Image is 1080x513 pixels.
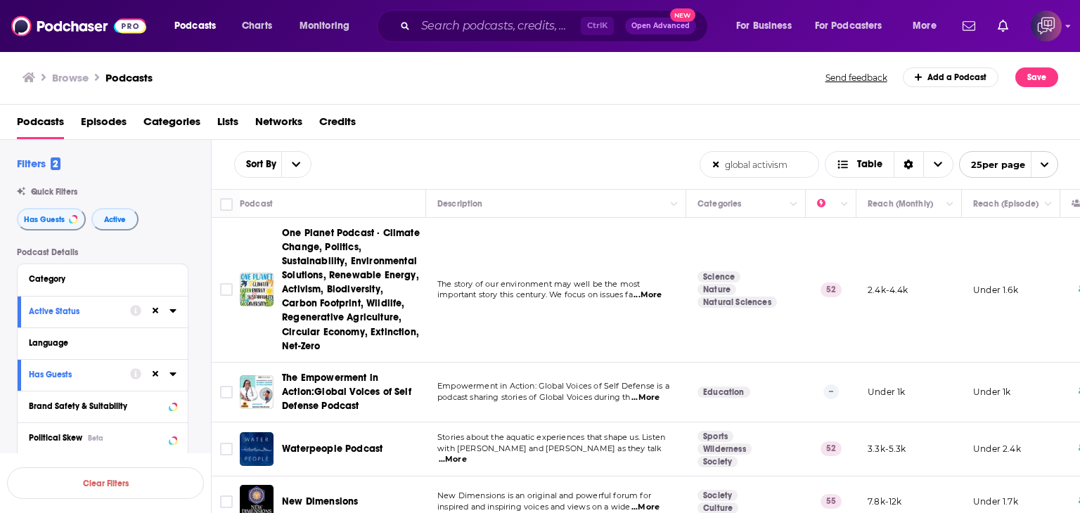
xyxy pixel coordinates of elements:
span: ...More [439,454,467,465]
p: 52 [821,441,842,455]
p: Under 1.7k [973,495,1018,507]
span: ...More [631,502,660,513]
p: Under 2.4k [973,443,1021,455]
span: Stories about the aquatic experiences that shape us. Listen [437,432,665,442]
a: Podcasts [17,110,64,139]
span: Active [104,216,126,223]
span: For Podcasters [815,16,882,36]
a: Categories [143,110,200,139]
a: Lists [217,110,238,139]
span: One Planet Podcast · Climate Change, Politics, Sustainability, Environmental Solutions, Renewable... [282,227,420,351]
div: Search podcasts, credits, & more... [390,10,721,42]
button: Has Guests [29,365,130,383]
img: One Planet Podcast · Climate Change, Politics, Sustainability, Environmental Solutions, Renewable... [240,273,274,306]
button: Column Actions [836,196,853,213]
button: Save [1015,67,1058,87]
span: Toggle select row [220,443,233,455]
a: Natural Sciences [697,297,777,308]
span: New [670,8,695,22]
span: New Dimensions [282,495,358,507]
button: open menu [806,15,903,37]
button: Column Actions [1040,196,1057,213]
a: Show notifications dropdown [957,14,981,38]
span: Ctrl K [581,17,614,35]
p: 3.3k-5.3k [868,443,906,455]
a: Nature [697,284,736,295]
div: Active Status [29,306,121,316]
button: Category [29,270,176,287]
h2: Choose List sort [234,151,311,178]
div: Podcast [240,195,273,212]
button: Column Actions [941,196,958,213]
img: The Empowerment in Action:Global Voices of Self Defense Podcast [240,375,274,409]
button: Choose View [825,151,953,178]
p: 2.4k-4.4k [868,284,908,296]
button: Column Actions [666,196,683,213]
div: Beta [88,434,103,443]
button: open menu [281,152,311,177]
p: 52 [821,283,842,297]
div: Sort Direction [894,152,923,177]
input: Search podcasts, credits, & more... [416,15,581,37]
button: Political SkewBeta [29,429,176,446]
span: Toggle select row [220,386,233,398]
button: open menu [235,160,281,169]
img: Podchaser - Follow, Share and Rate Podcasts [11,13,146,39]
span: Table [857,160,882,169]
a: Society [697,456,738,467]
span: important story this century. We focus on issues fa [437,290,633,299]
a: Podcasts [105,71,153,84]
button: open menu [290,15,368,37]
span: Quick Filters [31,187,77,197]
div: Reach (Monthly) [868,195,933,212]
a: Episodes [81,110,127,139]
a: Charts [233,15,281,37]
a: Waterpeople Podcast [282,442,382,456]
button: Open AdvancedNew [625,18,696,34]
button: Column Actions [785,196,802,213]
div: Category [29,274,167,284]
a: The Empowerment in Action:Global Voices of Self Defense Podcast [282,371,421,413]
span: 2 [51,157,60,170]
p: Under 1k [973,386,1010,398]
span: ...More [631,392,660,403]
button: Send feedback [821,72,892,84]
p: Podcast Details [17,247,188,257]
a: Society [697,490,738,501]
span: More [913,16,937,36]
a: New Dimensions [282,495,358,509]
p: Under 1.6k [973,284,1018,296]
span: The Empowerment in Action:Global Voices of Self Defense Podcast [282,372,411,412]
button: open menu [165,15,234,37]
span: Empowerment in Action: Global Voices of Self Defense is a [437,381,669,391]
button: open menu [903,15,954,37]
span: ...More [634,290,662,301]
span: Waterpeople Podcast [282,443,382,455]
span: Credits [319,110,356,139]
a: Networks [255,110,302,139]
div: Description [437,195,482,212]
button: Has Guests [17,208,86,230]
div: Language [29,338,167,348]
img: Waterpeople Podcast [240,432,274,466]
span: Open Advanced [631,22,690,30]
a: Brand Safety & Suitability [29,397,176,415]
a: Education [697,387,750,398]
button: Language [29,334,176,351]
span: 25 per page [960,154,1025,176]
p: Under 1k [868,386,905,398]
span: Political Skew [29,433,82,443]
span: Monitoring [300,16,349,36]
span: The story of our environment may well be the most [437,279,640,289]
span: podcast sharing stories of Global Voices during th [437,392,631,402]
button: Show profile menu [1031,11,1062,41]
